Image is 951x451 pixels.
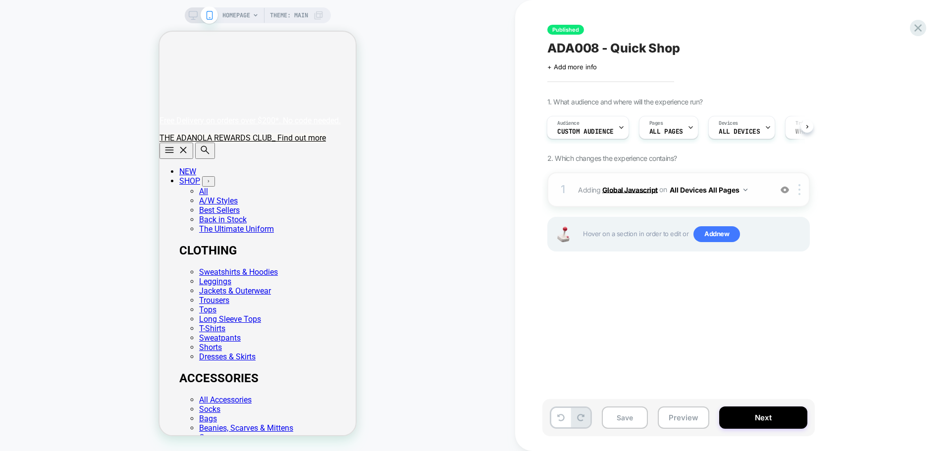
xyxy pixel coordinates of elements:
span: 1. What audience and where will the experience run? [547,98,702,106]
span: When [data-id="quick-add"], .pdp-details .ab--color_btn appears [795,128,865,135]
button: All Devices All Pages [670,183,747,197]
span: ALL PAGES [649,128,683,135]
button: Preview [658,406,709,429]
span: Published [547,25,584,35]
div: 1 [558,180,568,200]
img: Joystick [553,227,573,242]
span: + Add more info [547,63,597,71]
span: Trigger [795,120,815,127]
span: HOMEPAGE [222,7,250,23]
img: close [798,184,800,195]
span: 2. Which changes the experience contains? [547,154,677,162]
button: Next [719,406,807,429]
span: Devices [719,120,738,127]
span: Pages [649,120,663,127]
button: Save [602,406,648,429]
img: crossed eye [781,186,789,194]
span: Theme: MAIN [270,7,308,23]
span: on [659,183,667,196]
b: Global Javascript [602,185,658,194]
span: Custom Audience [557,128,614,135]
span: Audience [557,120,580,127]
span: Hover on a section in order to edit or [583,226,804,242]
span: ADA008 - Quick Shop [547,41,680,55]
span: ALL DEVICES [719,128,760,135]
img: down arrow [743,189,747,191]
span: Add new [693,226,740,242]
span: Adding [578,183,767,197]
